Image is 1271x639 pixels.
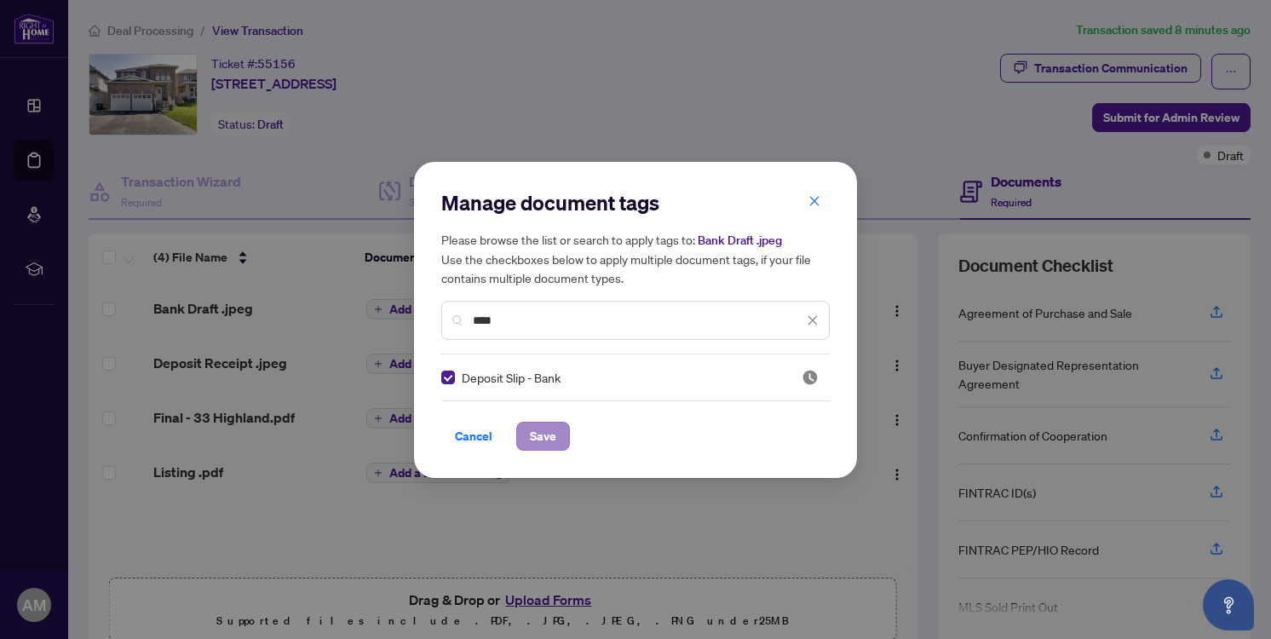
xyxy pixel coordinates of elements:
button: Cancel [441,422,506,451]
span: Pending Review [802,369,819,386]
h2: Manage document tags [441,189,830,216]
button: Open asap [1203,579,1254,630]
span: Bank Draft .jpeg [698,233,782,248]
span: Cancel [455,423,492,450]
img: status [802,369,819,386]
span: Save [530,423,556,450]
span: close [808,195,820,207]
h5: Please browse the list or search to apply tags to: Use the checkboxes below to apply multiple doc... [441,230,830,287]
span: close [807,314,819,326]
button: Save [516,422,570,451]
span: Deposit Slip - Bank [462,368,561,387]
